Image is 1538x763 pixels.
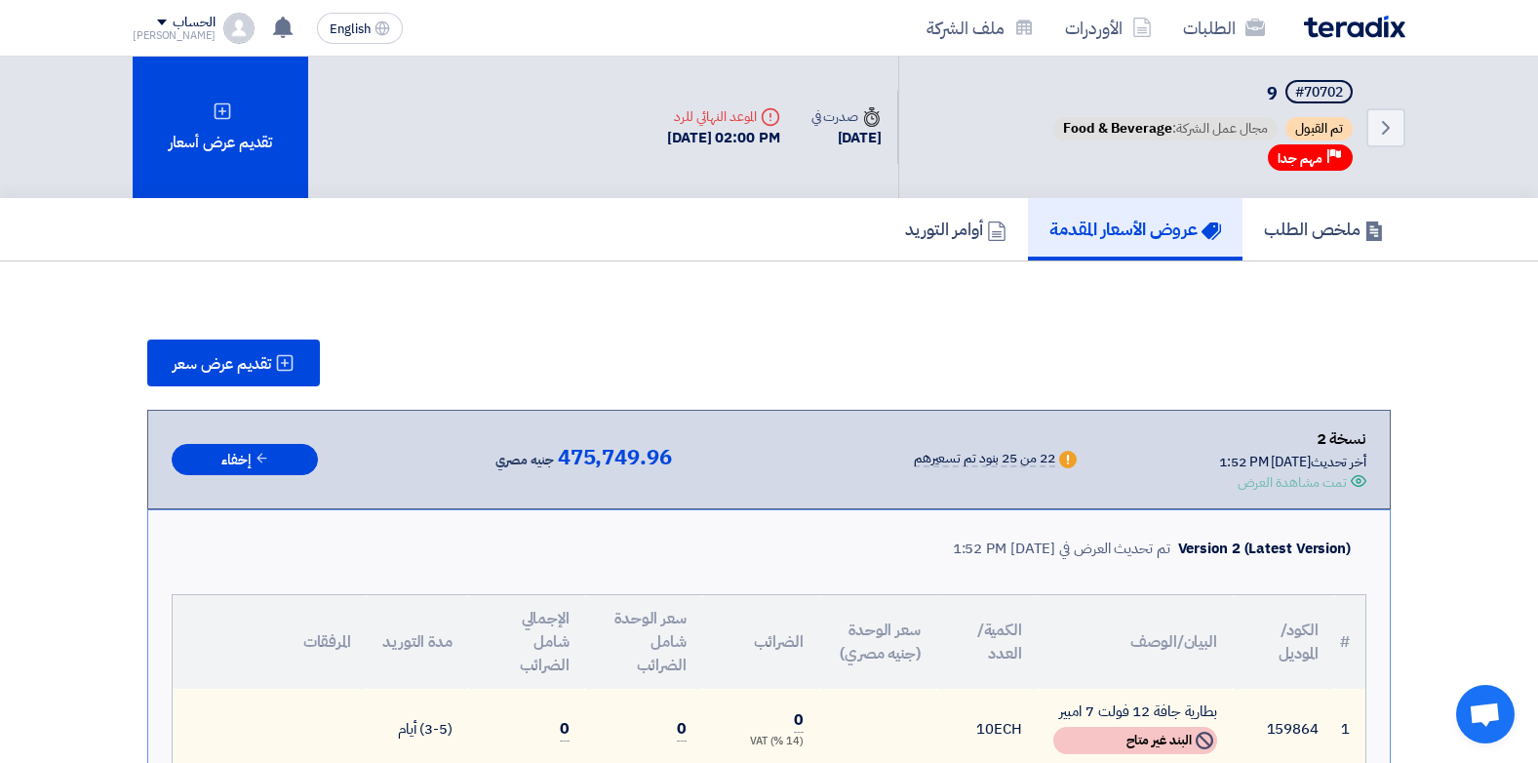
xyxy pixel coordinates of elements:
[1049,80,1357,107] h5: 9
[1028,198,1242,261] a: عروض الأسعار المقدمة
[976,718,994,740] span: 10
[495,449,554,472] span: جنيه مصري
[367,595,468,689] th: مدة التوريد
[560,717,570,742] span: 0
[911,5,1049,51] a: ملف الشركة
[468,595,585,689] th: الإجمالي شامل الضرائب
[1053,727,1217,754] div: البند غير متاح
[1267,80,1278,106] span: 9
[558,446,672,469] span: 475,749.96
[1238,472,1347,493] div: تمت مشاهدة العرض
[1264,218,1384,240] h5: ملخص الطلب
[718,734,804,750] div: (14 %) VAT
[794,708,804,733] span: 0
[1334,595,1365,689] th: #
[1053,117,1278,141] span: مجال عمل الشركة:
[1456,685,1515,743] a: Open chat
[811,106,882,127] div: صدرت في
[811,127,882,149] div: [DATE]
[702,595,819,689] th: الضرائب
[173,356,271,372] span: تقديم عرض سعر
[914,452,1055,467] div: 22 من 25 بنود تم تسعيرهم
[1038,595,1233,689] th: البيان/الوصف
[133,30,216,41] div: [PERSON_NAME]
[936,595,1038,689] th: الكمية/العدد
[1278,149,1322,168] span: مهم جدا
[173,15,215,31] div: الحساب
[1233,595,1334,689] th: الكود/الموديل
[905,218,1006,240] h5: أوامر التوريد
[147,340,320,386] button: تقديم عرض سعر
[1049,218,1221,240] h5: عروض الأسعار المقدمة
[1178,538,1351,560] div: Version 2 (Latest Version)
[173,595,367,689] th: المرفقات
[667,106,780,127] div: الموعد النهائي للرد
[1242,198,1405,261] a: ملخص الطلب
[330,22,371,36] span: English
[1053,701,1217,723] div: بطارية جافة 12 فولت 7 امبير
[1167,5,1281,51] a: الطلبات
[317,13,403,44] button: English
[667,127,780,149] div: [DATE] 02:00 PM
[884,198,1028,261] a: أوامر التوريد
[1049,5,1167,51] a: الأوردرات
[1063,118,1172,139] span: Food & Beverage
[223,13,255,44] img: profile_test.png
[819,595,936,689] th: سعر الوحدة (جنيه مصري)
[1219,452,1366,472] div: أخر تحديث [DATE] 1:52 PM
[1219,426,1366,452] div: نسخة 2
[585,595,702,689] th: سعر الوحدة شامل الضرائب
[1295,86,1343,100] div: #70702
[1285,117,1353,141] span: تم القبول
[172,444,318,476] button: إخفاء
[133,57,308,198] div: تقديم عرض أسعار
[1304,16,1405,38] img: Teradix logo
[953,538,1170,560] div: تم تحديث العرض في [DATE] 1:52 PM
[677,717,687,742] span: 0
